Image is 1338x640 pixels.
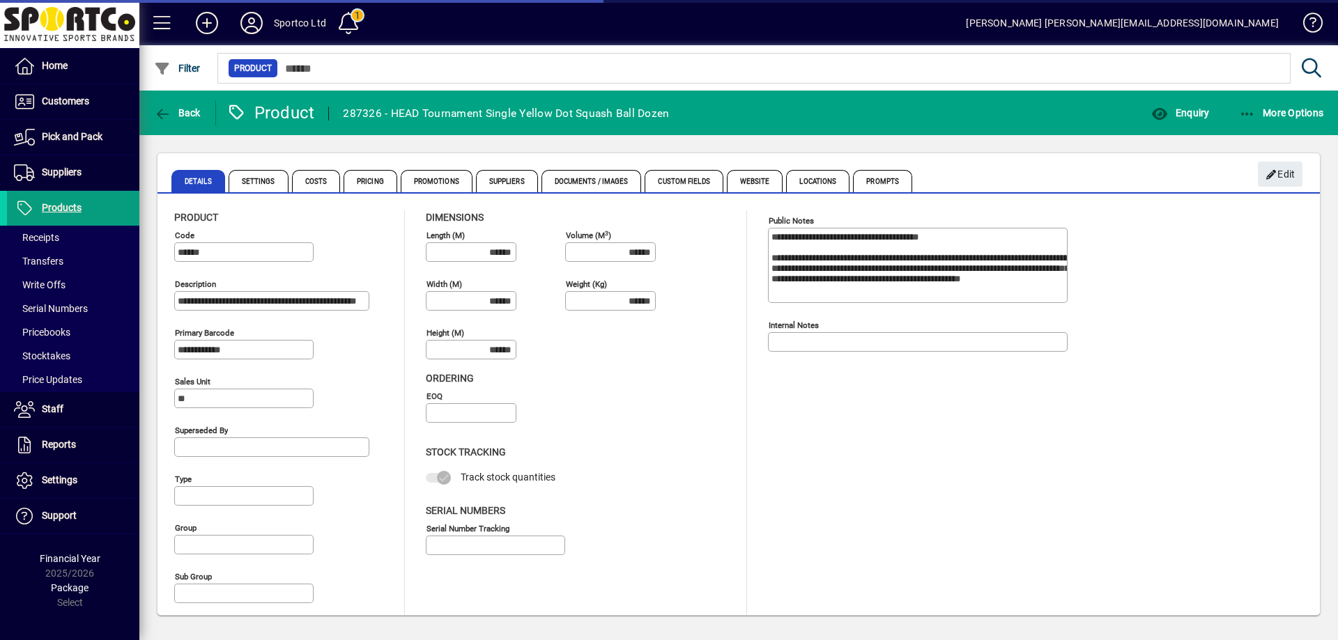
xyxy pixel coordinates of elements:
[461,471,555,483] span: Track stock quantities
[274,12,326,34] div: Sportco Ltd
[7,297,139,320] a: Serial Numbers
[226,102,315,124] div: Product
[426,373,474,384] span: Ordering
[401,170,472,192] span: Promotions
[7,273,139,297] a: Write Offs
[426,279,462,289] mat-label: Width (m)
[566,279,607,289] mat-label: Weight (Kg)
[175,474,192,484] mat-label: Type
[171,170,225,192] span: Details
[7,368,139,391] a: Price Updates
[42,60,68,71] span: Home
[541,170,642,192] span: Documents / Images
[7,226,139,249] a: Receipts
[14,374,82,385] span: Price Updates
[151,56,204,81] button: Filter
[42,474,77,485] span: Settings
[426,212,484,223] span: Dimensions
[1236,100,1328,125] button: More Options
[14,327,70,338] span: Pricebooks
[229,170,289,192] span: Settings
[7,249,139,273] a: Transfers
[14,350,70,361] span: Stocktakes
[853,170,912,192] span: Prompts
[426,523,509,533] mat-label: Serial Number tracking
[42,510,77,521] span: Support
[42,202,82,213] span: Products
[426,505,505,516] span: Serial Numbers
[7,392,139,427] a: Staff
[645,170,723,192] span: Custom Fields
[1293,3,1321,48] a: Knowledge Base
[42,439,76,450] span: Reports
[426,446,506,458] span: Stock Tracking
[7,344,139,368] a: Stocktakes
[292,170,341,192] span: Costs
[14,279,66,290] span: Write Offs
[139,100,216,125] app-page-header-button: Back
[14,232,59,243] span: Receipts
[175,328,234,338] mat-label: Primary barcode
[7,49,139,84] a: Home
[14,303,88,314] span: Serial Numbers
[175,572,212,582] mat-label: Sub group
[1239,107,1324,118] span: More Options
[175,523,197,533] mat-label: Group
[7,84,139,119] a: Customers
[175,231,194,240] mat-label: Code
[175,377,210,387] mat-label: Sales unit
[476,170,538,192] span: Suppliers
[7,463,139,498] a: Settings
[786,170,849,192] span: Locations
[42,131,102,142] span: Pick and Pack
[1148,100,1213,125] button: Enquiry
[40,553,100,564] span: Financial Year
[1266,163,1295,186] span: Edit
[343,102,669,125] div: 287326 - HEAD Tournament Single Yellow Dot Squash Ball Dozen
[229,10,274,36] button: Profile
[174,212,218,223] span: Product
[14,256,63,267] span: Transfers
[7,155,139,190] a: Suppliers
[7,499,139,533] a: Support
[175,426,228,435] mat-label: Superseded by
[151,100,204,125] button: Back
[234,61,272,75] span: Product
[1258,162,1302,187] button: Edit
[426,231,465,240] mat-label: Length (m)
[175,279,216,289] mat-label: Description
[7,320,139,344] a: Pricebooks
[769,320,819,330] mat-label: Internal Notes
[344,170,397,192] span: Pricing
[154,63,201,74] span: Filter
[605,229,608,236] sup: 3
[7,428,139,462] a: Reports
[185,10,229,36] button: Add
[769,216,814,226] mat-label: Public Notes
[566,231,611,240] mat-label: Volume (m )
[154,107,201,118] span: Back
[1151,107,1209,118] span: Enquiry
[7,120,139,155] a: Pick and Pack
[426,328,464,338] mat-label: Height (m)
[51,582,89,593] span: Package
[727,170,783,192] span: Website
[966,12,1279,34] div: [PERSON_NAME] [PERSON_NAME][EMAIL_ADDRESS][DOMAIN_NAME]
[42,166,82,178] span: Suppliers
[42,403,63,414] span: Staff
[42,95,89,107] span: Customers
[426,391,443,401] mat-label: EOQ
